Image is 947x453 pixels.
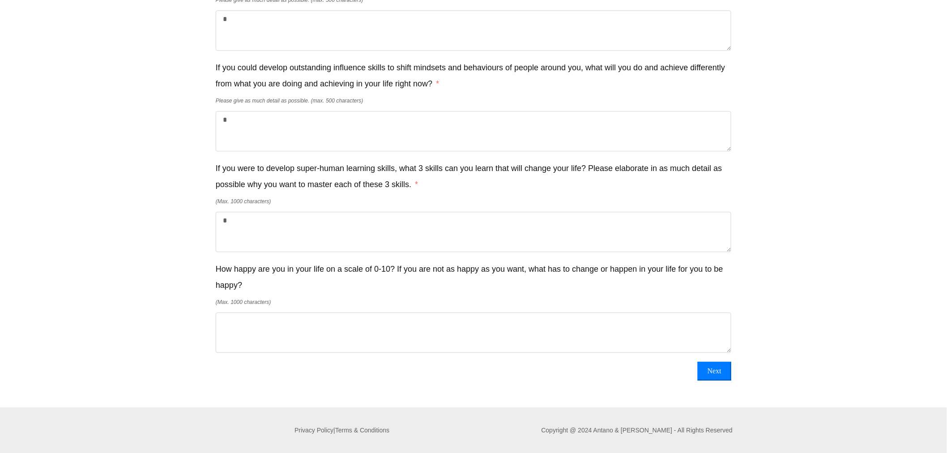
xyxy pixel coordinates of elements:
[216,212,731,252] textarea: If you were to develop super-human learning skills, what 3 skills can you learn that will change ...
[216,93,731,109] div: Please give as much detail as possible. (max. 500 characters)
[542,424,733,436] p: Copyright @ 2024 Antano & [PERSON_NAME] - All Rights Reserved
[216,312,731,353] textarea: How happy are you in your life on a scale of 0-10? If you are not as happy as you want, what has ...
[216,160,731,192] label: If you were to develop super-human learning skills, what 3 skills can you learn that will change ...
[294,427,333,434] a: Privacy Policy
[216,261,731,293] label: How happy are you in your life on a scale of 0-10? If you are not as happy as you want, what has ...
[216,294,731,310] div: (Max. 1000 characters)
[216,60,731,92] label: If you could develop outstanding influence skills to shift mindsets and behaviours of people arou...
[216,10,731,51] textarea: Do you have any health challenges? If yes, what kind?
[335,427,389,434] a: Terms & Conditions
[214,424,470,436] p: |
[216,111,731,151] textarea: If you could develop outstanding influence skills to shift mindsets and behaviours of people arou...
[698,362,731,380] button: Next
[216,193,731,209] div: (Max. 1000 characters)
